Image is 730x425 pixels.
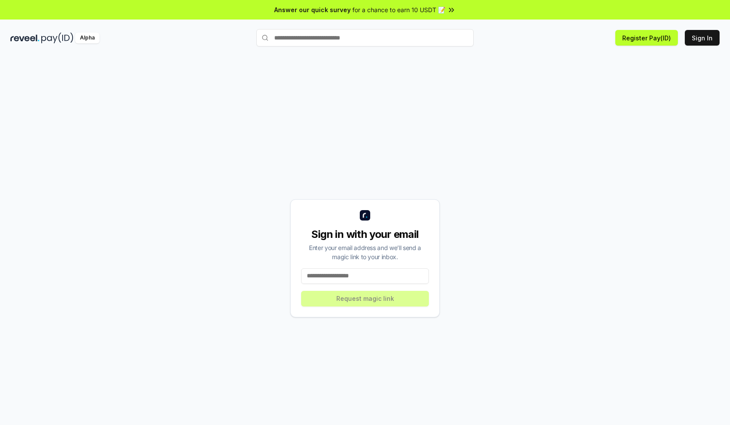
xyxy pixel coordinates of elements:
img: logo_small [360,210,370,221]
span: Answer our quick survey [274,5,351,14]
img: pay_id [41,33,73,43]
span: for a chance to earn 10 USDT 📝 [352,5,445,14]
div: Alpha [75,33,100,43]
button: Register Pay(ID) [615,30,678,46]
div: Enter your email address and we’ll send a magic link to your inbox. [301,243,429,261]
button: Sign In [685,30,720,46]
img: reveel_dark [10,33,40,43]
div: Sign in with your email [301,227,429,241]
